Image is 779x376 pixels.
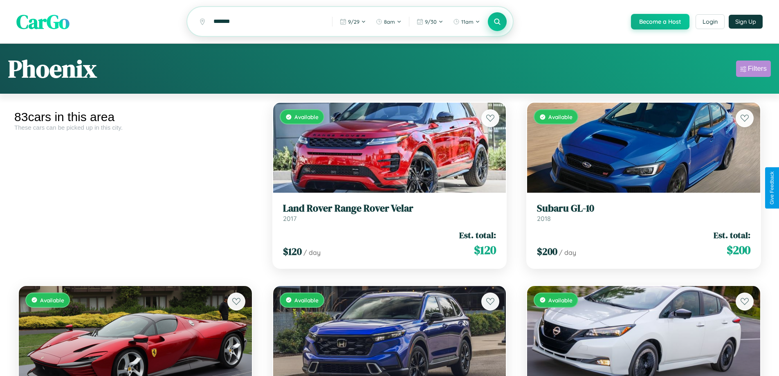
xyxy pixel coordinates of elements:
[372,15,406,28] button: 8am
[548,297,572,304] span: Available
[294,113,319,120] span: Available
[16,8,70,35] span: CarGo
[40,297,64,304] span: Available
[748,65,767,73] div: Filters
[384,18,395,25] span: 8am
[14,110,256,124] div: 83 cars in this area
[729,15,763,29] button: Sign Up
[537,203,750,214] h3: Subaru GL-10
[696,14,725,29] button: Login
[537,203,750,223] a: Subaru GL-102018
[736,61,771,77] button: Filters
[336,15,370,28] button: 9/29
[631,14,689,29] button: Become a Host
[283,203,496,223] a: Land Rover Range Rover Velar2017
[461,18,474,25] span: 11am
[283,214,296,223] span: 2017
[449,15,484,28] button: 11am
[294,297,319,304] span: Available
[459,229,496,241] span: Est. total:
[348,18,359,25] span: 9 / 29
[14,124,256,131] div: These cars can be picked up in this city.
[283,203,496,214] h3: Land Rover Range Rover Velar
[548,113,572,120] span: Available
[283,245,302,258] span: $ 120
[303,248,321,257] span: / day
[8,52,97,86] h1: Phoenix
[413,15,447,28] button: 9/30
[714,229,750,241] span: Est. total:
[727,242,750,258] span: $ 200
[537,245,557,258] span: $ 200
[559,248,576,257] span: / day
[425,18,437,25] span: 9 / 30
[474,242,496,258] span: $ 120
[769,171,775,205] div: Give Feedback
[537,214,551,223] span: 2018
